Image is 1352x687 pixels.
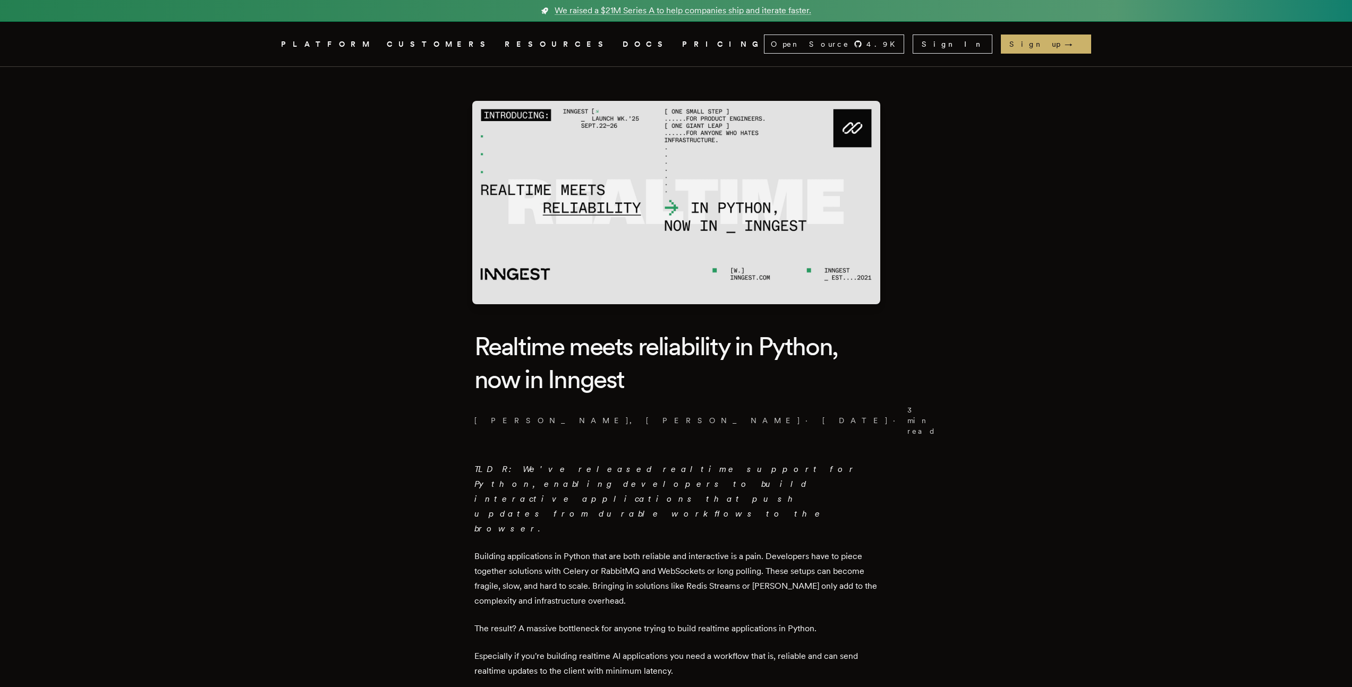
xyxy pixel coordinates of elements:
button: PLATFORM [281,38,374,51]
a: DOCS [623,38,669,51]
a: Sign In [913,35,992,54]
img: Featured image for Realtime meets reliability in Python, now in Inngest blog post [472,101,880,304]
a: CUSTOMERS [387,38,492,51]
p: [PERSON_NAME] , · · [474,405,878,436]
p: Especially if you're building realtime AI applications you need a workflow that is, reliable and ... [474,649,878,679]
h1: Realtime meets reliability in Python, now in Inngest [474,330,878,396]
button: RESOURCES [505,38,610,51]
p: Building applications in Python that are both reliable and interactive is a pain. Developers have... [474,549,878,608]
nav: Global [251,22,1101,66]
span: [DATE] [820,415,889,426]
p: The result? A massive bottleneck for anyone trying to build realtime applications in Python. [474,621,878,636]
span: Open Source [771,39,849,49]
span: 3 min read [907,405,936,436]
span: → [1065,39,1083,49]
span: 4.9 K [866,39,902,49]
span: We raised a $21M Series A to help companies ship and iterate faster. [555,4,811,17]
a: [PERSON_NAME] [646,415,801,426]
a: Sign up [1001,35,1091,54]
a: PRICING [682,38,764,51]
em: TLDR: We've released realtime support for Python, enabling developers to build interactive applic... [474,464,857,534]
